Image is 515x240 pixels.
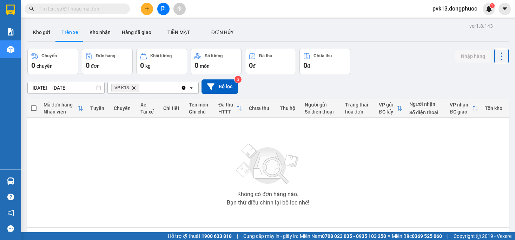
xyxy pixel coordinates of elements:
input: Selected VP K13. [140,84,141,91]
button: Số lượng0món [191,49,242,74]
span: 0 [140,61,144,70]
div: VP gửi [379,102,397,108]
span: VP K13, close by backspace [111,84,139,92]
span: Miền Nam [300,232,386,240]
div: Tên món [189,102,211,108]
button: caret-down [499,3,511,15]
div: Chưa thu [313,53,332,58]
img: svg+xml;base64,PHN2ZyBjbGFzcz0ibGlzdC1wbHVnX19zdmciIHhtbG5zPSJodHRwOi8vd3d3LnczLm9yZy8yMDAwL3N2Zy... [233,140,303,189]
sup: 1 [490,3,495,8]
div: Bạn thử điều chỉnh lại bộ lọc nhé! [227,200,309,206]
div: Đã thu [259,53,272,58]
div: Thu hộ [280,105,298,111]
span: ⚪️ [388,235,390,238]
strong: 0369 525 060 [412,233,442,239]
th: Toggle SortBy [375,99,406,118]
span: 0 [249,61,253,70]
span: question-circle [7,194,14,200]
div: Chuyến [41,53,57,58]
div: Đơn hàng [96,53,115,58]
span: Cung cấp máy in - giấy in: [243,232,298,240]
div: Ghi chú [189,109,211,115]
button: Đã thu0đ [245,49,296,74]
div: Trạng thái [345,102,372,108]
img: solution-icon [7,28,14,35]
span: 0 [303,61,307,70]
span: 1 [491,3,493,8]
div: Đã thu [218,102,236,108]
div: Người gửi [305,102,338,108]
button: Hàng đã giao [116,24,157,41]
span: Miền Bắc [392,232,442,240]
span: Hỗ trợ kỹ thuật: [168,232,232,240]
span: | [447,232,448,240]
img: warehouse-icon [7,177,14,185]
th: Toggle SortBy [40,99,87,118]
div: Tài xế [140,109,156,115]
button: Kho nhận [84,24,116,41]
div: Mã đơn hàng [44,102,78,108]
div: Chuyến [114,105,133,111]
div: Khối lượng [150,53,172,58]
span: file-add [161,6,166,11]
button: plus [141,3,153,15]
div: ver 1.8.143 [469,22,493,30]
img: logo-vxr [6,5,15,15]
span: search [29,6,34,11]
span: message [7,225,14,232]
div: Tồn kho [485,105,505,111]
div: Tuyến [90,105,107,111]
span: aim [177,6,182,11]
th: Toggle SortBy [446,99,481,118]
span: pvk13.dongphuoc [427,4,483,13]
div: Số điện thoại [409,110,443,115]
span: 0 [86,61,90,70]
th: Toggle SortBy [215,99,245,118]
span: | [237,232,238,240]
div: Số lượng [205,53,223,58]
span: ĐƠN HỦY [211,30,234,35]
div: Người nhận [409,101,443,107]
button: Chuyến0chuyến [27,49,78,74]
span: kg [145,63,151,69]
strong: 0708 023 035 - 0935 103 250 [322,233,386,239]
div: VP nhận [450,102,472,108]
button: Bộ lọc [202,79,238,94]
span: đ [307,63,310,69]
button: Nhập hàng [455,50,491,63]
input: Select a date range. [28,82,104,93]
div: ĐC giao [450,109,472,115]
span: caret-down [502,6,508,12]
span: copyright [476,234,481,239]
img: warehouse-icon [7,46,14,53]
strong: 1900 633 818 [202,233,232,239]
button: Đơn hàng0đơn [82,49,133,74]
input: Tìm tên, số ĐT hoặc mã đơn [39,5,121,13]
svg: Delete [132,86,136,90]
div: Không có đơn hàng nào. [237,192,298,197]
button: Kho gửi [27,24,56,41]
button: aim [173,3,186,15]
span: 0 [194,61,198,70]
span: 0 [31,61,35,70]
div: ĐC lấy [379,109,397,115]
img: icon-new-feature [486,6,492,12]
svg: open [189,85,194,91]
span: TIỀN MẶT [167,30,190,35]
div: Chưa thu [249,105,272,111]
button: Trên xe [56,24,84,41]
svg: Clear all [181,85,186,91]
div: HTTT [218,109,236,115]
span: đ [253,63,256,69]
button: Khối lượng0kg [136,49,187,74]
span: VP K13 [114,85,129,91]
div: Xe [140,102,156,108]
span: notification [7,209,14,216]
sup: 3 [235,76,242,83]
button: file-add [157,3,170,15]
span: món [200,63,210,69]
span: chuyến [37,63,53,69]
div: Nhân viên [44,109,78,115]
div: hóa đơn [345,109,372,115]
button: Chưa thu0đ [299,49,350,74]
